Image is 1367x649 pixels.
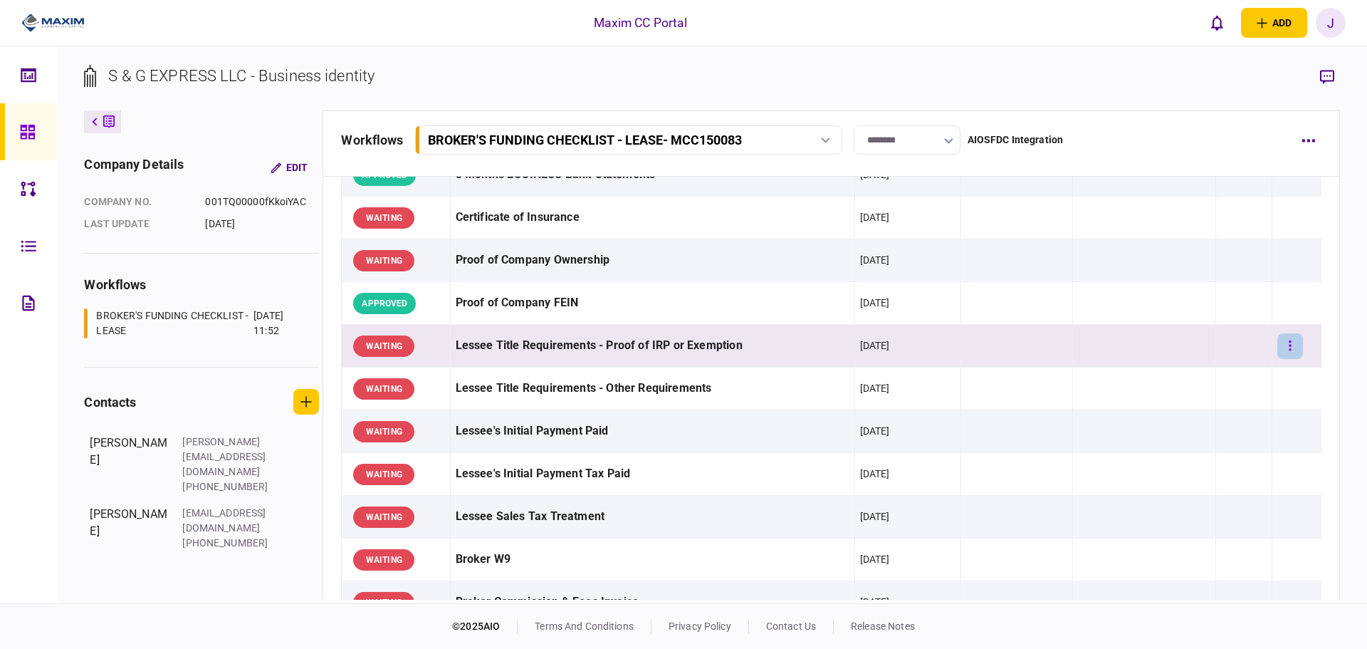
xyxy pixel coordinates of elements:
div: Lessee's Initial Payment Paid [456,415,849,447]
div: APPROVED [353,293,416,314]
img: client company logo [21,12,85,33]
div: [DATE] [860,338,890,353]
div: [PHONE_NUMBER] [182,479,275,494]
div: [PHONE_NUMBER] [182,536,275,551]
a: privacy policy [669,621,731,632]
button: open adding identity options [1241,8,1307,38]
button: BROKER'S FUNDING CHECKLIST - LEASE- MCC150083 [415,125,842,155]
div: Proof of Company Ownership [456,244,849,276]
div: contacts [84,393,136,412]
div: Broker W9 [456,544,849,576]
div: Certificate of Insurance [456,202,849,234]
div: BROKER'S FUNDING CHECKLIST - LEASE [96,308,250,338]
div: last update [84,217,191,232]
div: [PERSON_NAME] [90,506,168,551]
div: company no. [84,194,191,209]
button: Edit [259,155,319,180]
div: workflows [341,130,403,150]
div: WAITING [353,250,414,271]
div: WAITING [353,592,414,613]
div: [DATE] [860,509,890,524]
div: AIOSFDC Integration [968,133,1064,147]
div: [EMAIL_ADDRESS][DOMAIN_NAME] [182,506,275,536]
div: Lessee Title Requirements - Other Requirements [456,373,849,405]
div: [DATE] [860,467,890,481]
div: [DATE] [860,210,890,224]
div: BROKER'S FUNDING CHECKLIST - LEASE - MCC150083 [428,133,742,147]
div: Maxim CC Portal [594,14,688,32]
div: Lessee Title Requirements - Proof of IRP or Exemption [456,330,849,362]
a: terms and conditions [535,621,634,632]
div: WAITING [353,549,414,571]
div: [DATE] [205,217,308,232]
div: © 2025 AIO [452,619,518,634]
div: workflows [84,275,319,294]
button: open notifications list [1203,8,1232,38]
div: [DATE] 11:52 [253,308,301,338]
div: WAITING [353,507,414,528]
a: contact us [766,621,816,632]
div: Broker Commission & Fees Invoice [456,586,849,618]
button: J [1316,8,1346,38]
div: [PERSON_NAME] [90,435,168,494]
div: WAITING [353,421,414,442]
div: S & G EXPRESS LLC - Business identity [108,64,375,88]
div: [DATE] [860,595,890,609]
div: [DATE] [860,253,890,267]
div: Lessee Sales Tax Treatment [456,501,849,533]
div: Lessee's Initial Payment Tax Paid [456,458,849,490]
div: 001TQ00000fKkoiYAC [205,194,308,209]
a: BROKER'S FUNDING CHECKLIST - LEASE[DATE] 11:52 [84,308,301,338]
div: WAITING [353,464,414,485]
div: WAITING [353,207,414,229]
div: [PERSON_NAME][EMAIL_ADDRESS][DOMAIN_NAME] [182,435,275,479]
div: Proof of Company FEIN [456,287,849,319]
div: WAITING [353,336,414,357]
div: [DATE] [860,552,890,566]
a: release notes [851,621,915,632]
div: WAITING [353,378,414,400]
div: [DATE] [860,424,890,438]
div: [DATE] [860,296,890,310]
div: company details [84,155,184,180]
div: [DATE] [860,381,890,395]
